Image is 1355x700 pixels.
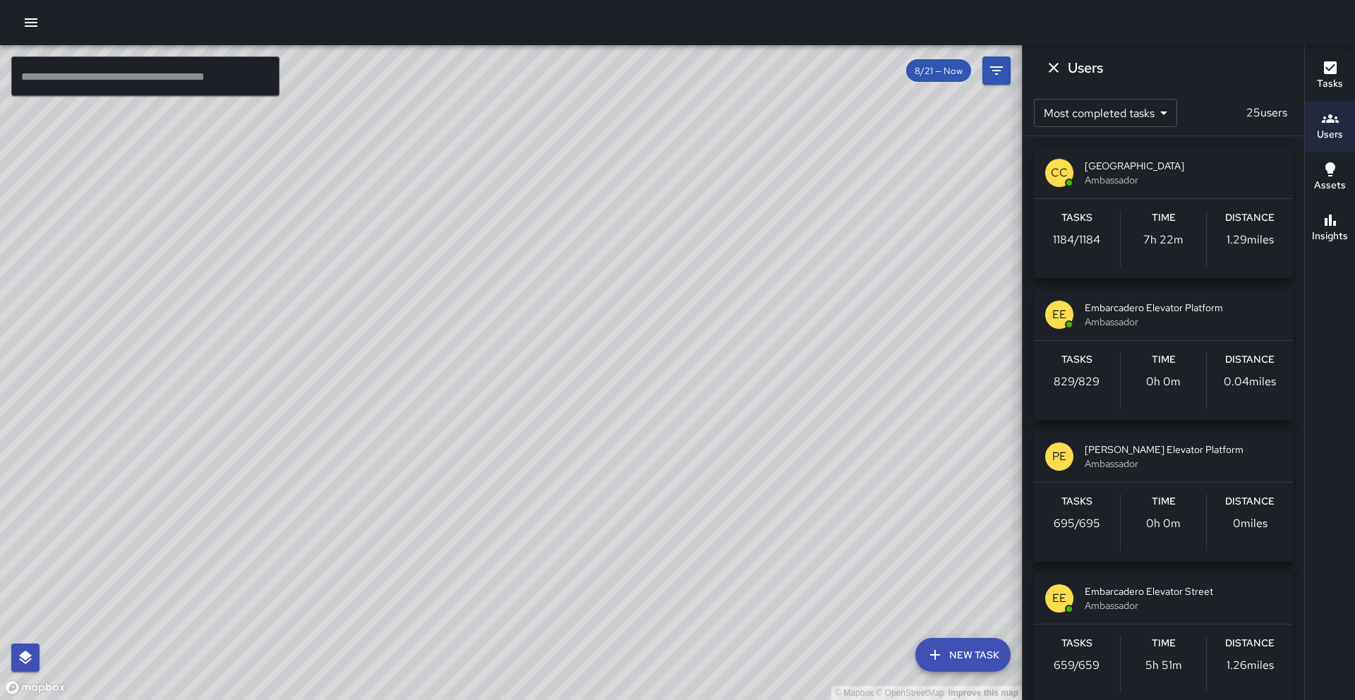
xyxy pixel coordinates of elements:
h6: Tasks [1061,636,1092,651]
h6: Users [1068,56,1103,79]
h6: Distance [1225,636,1275,651]
h6: Time [1152,210,1176,226]
h6: Assets [1314,178,1346,193]
p: EE [1052,306,1066,323]
button: EEEmbarcadero Elevator PlatformAmbassadorTasks829/829Time0h 0mDistance0.04miles [1034,289,1293,420]
span: [PERSON_NAME] Elevator Platform [1085,442,1282,457]
p: 25 users [1241,104,1293,121]
h6: Insights [1312,229,1348,244]
p: 829 / 829 [1054,373,1100,390]
p: 0 miles [1233,515,1267,532]
button: Dismiss [1040,54,1068,82]
button: Filters [982,56,1011,85]
p: 0.04 miles [1224,373,1276,390]
p: 1.26 miles [1227,657,1274,674]
p: 0h 0m [1146,373,1181,390]
button: Users [1305,102,1355,152]
p: 1.29 miles [1227,231,1274,248]
h6: Tasks [1061,494,1092,509]
h6: Users [1317,127,1343,143]
h6: Time [1152,352,1176,368]
p: 5h 51m [1145,657,1182,674]
div: Most completed tasks [1034,99,1177,127]
p: EE [1052,590,1066,607]
span: 8/21 — Now [906,65,971,77]
span: Ambassador [1085,457,1282,471]
p: 0h 0m [1146,515,1181,532]
span: Ambassador [1085,598,1282,612]
h6: Distance [1225,210,1275,226]
h6: Tasks [1061,210,1092,226]
button: PE[PERSON_NAME] Elevator PlatformAmbassadorTasks695/695Time0h 0mDistance0miles [1034,431,1293,562]
span: Ambassador [1085,173,1282,187]
h6: Time [1152,636,1176,651]
p: 695 / 695 [1054,515,1100,532]
h6: Distance [1225,352,1275,368]
h6: Distance [1225,494,1275,509]
p: 659 / 659 [1054,657,1100,674]
p: PE [1052,448,1066,465]
p: 1184 / 1184 [1053,231,1100,248]
span: Embarcadero Elevator Platform [1085,301,1282,315]
button: Tasks [1305,51,1355,102]
span: Embarcadero Elevator Street [1085,584,1282,598]
span: Ambassador [1085,315,1282,329]
h6: Tasks [1061,352,1092,368]
button: CC[GEOGRAPHIC_DATA]AmbassadorTasks1184/1184Time7h 22mDistance1.29miles [1034,147,1293,278]
button: New Task [915,638,1011,672]
button: Assets [1305,152,1355,203]
button: Insights [1305,203,1355,254]
p: CC [1051,164,1068,181]
span: [GEOGRAPHIC_DATA] [1085,159,1282,173]
h6: Time [1152,494,1176,509]
h6: Tasks [1317,76,1343,92]
p: 7h 22m [1143,231,1184,248]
